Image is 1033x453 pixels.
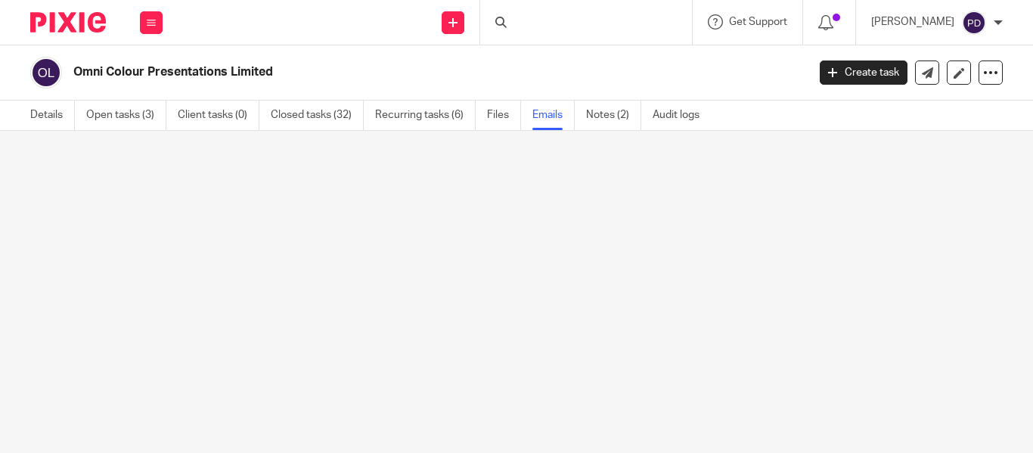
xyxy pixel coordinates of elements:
[653,101,711,130] a: Audit logs
[30,101,75,130] a: Details
[30,57,62,88] img: svg%3E
[30,12,106,33] img: Pixie
[962,11,986,35] img: svg%3E
[86,101,166,130] a: Open tasks (3)
[375,101,476,130] a: Recurring tasks (6)
[729,17,787,27] span: Get Support
[271,101,364,130] a: Closed tasks (32)
[947,61,971,85] a: Edit client
[820,61,907,85] a: Create task
[532,101,575,130] a: Emails
[487,101,521,130] a: Files
[915,61,939,85] a: Send new email
[871,14,954,29] p: [PERSON_NAME]
[586,101,641,130] a: Notes (2)
[178,101,259,130] a: Client tasks (0)
[73,64,653,80] h2: Omni Colour Presentations Limited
